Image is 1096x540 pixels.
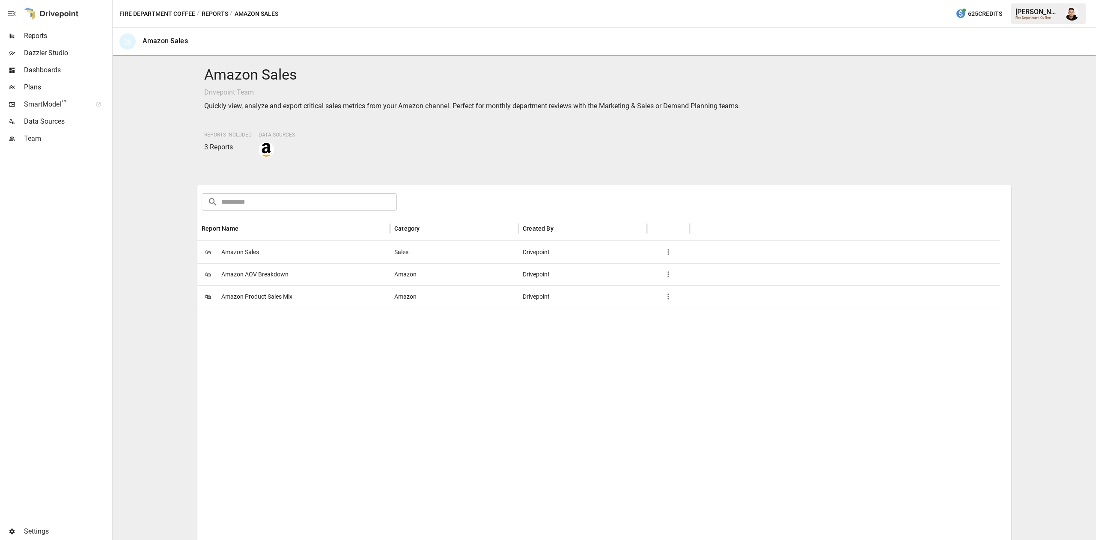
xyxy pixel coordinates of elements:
[204,66,1004,84] h4: Amazon Sales
[221,241,259,263] span: Amazon Sales
[24,48,110,58] span: Dazzler Studio
[221,264,289,285] span: Amazon AOV Breakdown
[202,268,214,281] span: 🛍
[554,223,566,234] button: Sort
[259,132,295,138] span: Data Sources
[24,526,110,537] span: Settings
[259,143,273,157] img: amazon
[61,98,67,109] span: ™
[24,82,110,92] span: Plans
[230,9,233,19] div: /
[24,134,110,144] span: Team
[523,225,554,232] div: Created By
[1060,2,1084,26] button: Francisco Sanchez
[390,241,518,263] div: Sales
[420,223,432,234] button: Sort
[221,286,292,308] span: Amazon Product Sales Mix
[202,225,238,232] div: Report Name
[204,101,1004,111] p: Quickly view, analyze and export critical sales metrics from your Amazon channel. Perfect for mon...
[202,246,214,258] span: 🛍
[1016,16,1060,20] div: Fire Department Coffee
[119,9,195,19] button: Fire Department Coffee
[24,116,110,127] span: Data Sources
[390,285,518,308] div: Amazon
[952,6,1006,22] button: 625Credits
[390,263,518,285] div: Amazon
[119,33,136,50] div: 🛍
[204,87,1004,98] p: Drivepoint Team
[202,9,228,19] button: Reports
[518,285,647,308] div: Drivepoint
[518,241,647,263] div: Drivepoint
[24,31,110,41] span: Reports
[1065,7,1079,21] img: Francisco Sanchez
[24,99,86,110] span: SmartModel
[394,225,420,232] div: Category
[968,9,1002,19] span: 625 Credits
[143,37,188,45] div: Amazon Sales
[204,142,252,152] p: 3 Reports
[239,223,251,234] button: Sort
[197,9,200,19] div: /
[204,132,252,138] span: Reports Included
[518,263,647,285] div: Drivepoint
[202,290,214,303] span: 🛍
[1016,8,1060,16] div: [PERSON_NAME]
[24,65,110,75] span: Dashboards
